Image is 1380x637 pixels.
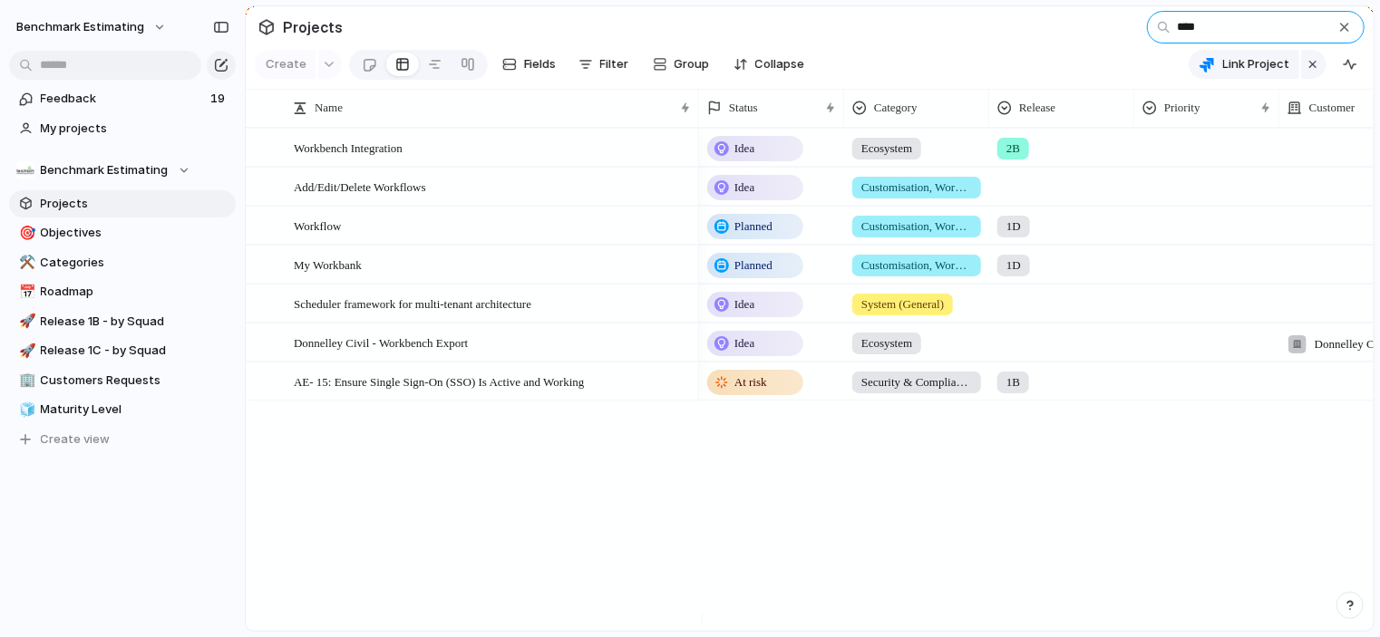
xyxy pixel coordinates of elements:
[734,179,754,197] span: Idea
[210,90,228,108] span: 19
[861,256,972,275] span: Customisation, Workflows & Automation
[861,179,972,197] span: Customisation, Workflows & Automation
[1019,99,1055,117] span: Release
[279,11,346,43] span: Projects
[41,195,229,213] span: Projects
[571,50,637,79] button: Filter
[9,426,236,453] button: Create view
[41,224,229,242] span: Objectives
[41,90,205,108] span: Feedback
[9,367,236,394] a: 🏢Customers Requests
[19,370,32,391] div: 🏢
[9,396,236,423] a: 🧊Maturity Level
[16,18,144,36] span: Benchmark Estimating
[9,249,236,276] a: ⚒️Categories
[734,295,754,314] span: Idea
[9,115,236,142] a: My projects
[19,252,32,273] div: ⚒️
[1309,99,1356,117] span: Customer
[19,311,32,332] div: 🚀
[294,293,531,314] span: Scheduler framework for multi-tenant architecture
[294,176,426,197] span: Add/Edit/Delete Workflows
[734,256,773,275] span: Planned
[734,140,754,158] span: Idea
[16,313,34,331] button: 🚀
[861,217,972,236] span: Customisation, Workflows & Automation
[41,372,229,390] span: Customers Requests
[16,254,34,272] button: ⚒️
[41,120,229,138] span: My projects
[294,371,584,391] span: AE- 15: Ensure Single Sign-On (SSO) Is Active and Working
[16,401,34,419] button: 🧊
[600,55,629,73] span: Filter
[9,157,236,184] button: Benchmark Estimating
[1006,140,1020,158] span: 2B
[734,334,754,352] span: Idea
[755,55,805,73] span: Collapse
[734,217,773,236] span: Planned
[19,223,32,244] div: 🎯
[41,254,229,272] span: Categories
[8,13,176,42] button: Benchmark Estimating
[19,282,32,303] div: 📅
[16,372,34,390] button: 🏢
[315,99,343,117] span: Name
[16,342,34,360] button: 🚀
[294,137,403,158] span: Workbench Integration
[19,341,32,362] div: 🚀
[9,219,236,246] a: 🎯Objectives
[9,190,236,217] a: Projects
[41,401,229,419] span: Maturity Level
[41,283,229,301] span: Roadmap
[861,295,944,314] span: System (General)
[41,342,229,360] span: Release 1C - by Squad
[726,50,812,79] button: Collapse
[644,50,719,79] button: Group
[16,283,34,301] button: 📅
[1164,99,1200,117] span: Priority
[41,313,229,331] span: Release 1B - by Squad
[495,50,564,79] button: Fields
[524,55,557,73] span: Fields
[294,332,468,352] span: Donnelley Civil - Workbench Export
[1189,50,1299,79] button: Link Project
[675,55,710,73] span: Group
[1223,55,1290,73] span: Link Project
[9,337,236,364] a: 🚀Release 1C - by Squad
[734,373,767,391] span: At risk
[861,334,912,352] span: Ecosystem
[874,99,918,117] span: Category
[1006,373,1020,391] span: 1B
[41,430,111,449] span: Create view
[294,215,341,236] span: Workflow
[294,254,362,275] span: My Workbank
[41,161,169,179] span: Benchmark Estimating
[861,140,912,158] span: Ecosystem
[729,99,758,117] span: Status
[16,224,34,242] button: 🎯
[9,85,236,112] a: Feedback19
[9,308,236,335] a: 🚀Release 1B - by Squad
[1006,217,1021,236] span: 1D
[9,278,236,305] a: 📅Roadmap
[19,400,32,420] div: 🧊
[861,373,972,391] span: Security & Compliance
[1006,256,1021,275] span: 1D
